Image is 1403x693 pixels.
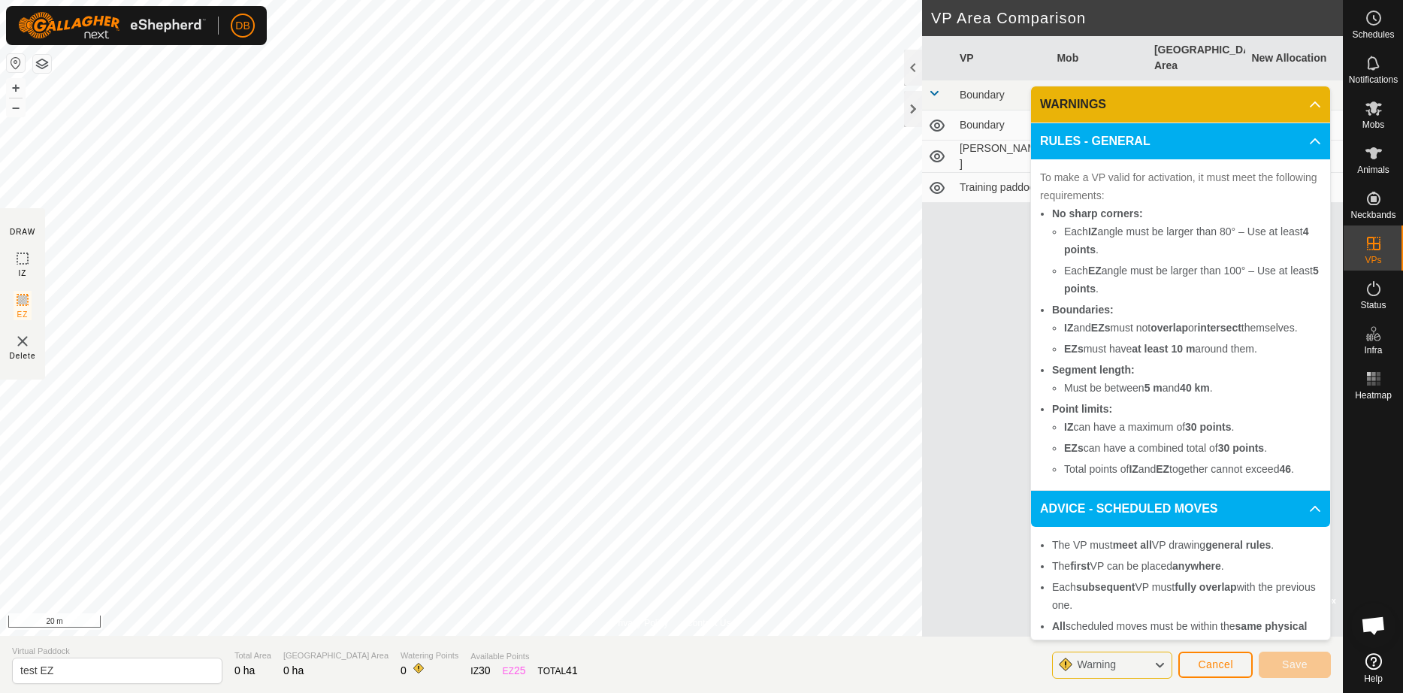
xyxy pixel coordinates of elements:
li: Each angle must be larger than 100° – Use at least . [1064,262,1321,298]
b: anywhere [1172,560,1221,572]
p-accordion-header: ADVICE - SCHEDULED MOVES [1031,491,1330,527]
span: Virtual Paddock [12,645,222,658]
b: Segment length: [1052,364,1135,376]
span: Available Points [470,650,577,663]
li: must have around them. [1064,340,1321,358]
li: Each VP must with the previous one. [1052,578,1321,614]
b: EZs [1064,442,1084,454]
span: WARNINGS [1040,95,1106,113]
b: subsequent [1076,581,1135,593]
p-accordion-content: RULES - GENERAL [1031,159,1330,490]
p-accordion-content: ADVICE - SCHEDULED MOVES [1031,527,1330,665]
span: Warning [1077,658,1116,670]
b: 5 points [1064,265,1319,295]
button: Map Layers [33,55,51,73]
span: Status [1360,301,1386,310]
td: [PERSON_NAME] [954,141,1051,173]
b: intersect [1197,322,1241,334]
li: Each angle must be larger than 80° – Use at least . [1064,222,1321,259]
span: ADVICE - SCHEDULED MOVES [1040,500,1217,518]
th: Mob [1051,36,1148,80]
b: meet all [1113,539,1152,551]
b: EZs [1091,322,1111,334]
b: IZ [1064,421,1073,433]
div: TOTAL [538,663,578,679]
b: EZ [1088,265,1102,277]
span: 0 ha [283,664,304,676]
b: EZs [1064,343,1084,355]
b: 5 m [1144,382,1163,394]
span: VPs [1365,256,1381,265]
span: 0 [401,664,407,676]
button: Reset Map [7,54,25,72]
span: IZ [19,268,27,279]
li: Total points of and together cannot exceed . [1064,460,1321,478]
b: IZ [1088,225,1097,238]
span: To make a VP valid for activation, it must meet the following requirements: [1040,171,1317,201]
p-accordion-header: WARNINGS [1031,86,1330,123]
b: No sharp corners: [1052,207,1143,219]
b: first [1070,560,1090,572]
b: 30 points [1218,442,1264,454]
b: IZ [1064,322,1073,334]
span: 41 [566,664,578,676]
b: 4 points [1064,225,1309,256]
th: VP [954,36,1051,80]
a: Contact Us [686,616,730,630]
b: Boundaries: [1052,304,1114,316]
span: 25 [514,664,526,676]
span: 30 [479,664,491,676]
li: scheduled moves must be within the . [1052,617,1321,653]
li: The VP can be placed . [1052,557,1321,575]
b: general rules [1205,539,1271,551]
b: All [1052,620,1066,632]
span: Neckbands [1350,210,1395,219]
td: Boundary [954,110,1051,141]
b: Point limits: [1052,403,1112,415]
li: Must be between and . [1064,379,1321,397]
b: fully overlap [1175,581,1236,593]
b: 46 [1279,463,1291,475]
th: New Allocation [1245,36,1343,80]
td: Training paddock [954,173,1051,203]
button: + [7,79,25,97]
img: Gallagher Logo [18,12,206,39]
b: overlap [1151,322,1188,334]
b: at least 10 m [1132,343,1195,355]
span: Cancel [1198,658,1233,670]
p-accordion-header: RULES - GENERAL [1031,123,1330,159]
span: EZ [17,309,29,320]
b: EZ [1156,463,1169,475]
span: Help [1364,674,1383,683]
button: Cancel [1178,652,1253,678]
div: DRAW [10,226,35,238]
span: Schedules [1352,30,1394,39]
span: RULES - GENERAL [1040,132,1151,150]
b: 40 km [1180,382,1210,394]
img: VP [14,332,32,350]
th: [GEOGRAPHIC_DATA] Area [1148,36,1246,80]
span: Boundary [960,89,1005,101]
span: Watering Points [401,649,458,662]
span: Total Area [234,649,271,662]
button: Save [1259,652,1331,678]
a: Help [1344,647,1403,689]
a: Privacy Policy [612,616,668,630]
button: – [7,98,25,117]
div: Open chat [1351,603,1396,648]
span: Mobs [1362,120,1384,129]
b: IZ [1129,463,1138,475]
h2: VP Area Comparison [931,9,1343,27]
li: The VP must VP drawing . [1052,536,1321,554]
li: can have a maximum of . [1064,418,1321,436]
span: Notifications [1349,75,1398,84]
li: can have a combined total of . [1064,439,1321,457]
span: 0 ha [234,664,255,676]
span: Save [1282,658,1308,670]
span: Infra [1364,346,1382,355]
span: [GEOGRAPHIC_DATA] Area [283,649,389,662]
span: Animals [1357,165,1389,174]
span: DB [235,18,249,34]
b: 30 points [1185,421,1231,433]
span: Delete [10,350,36,362]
